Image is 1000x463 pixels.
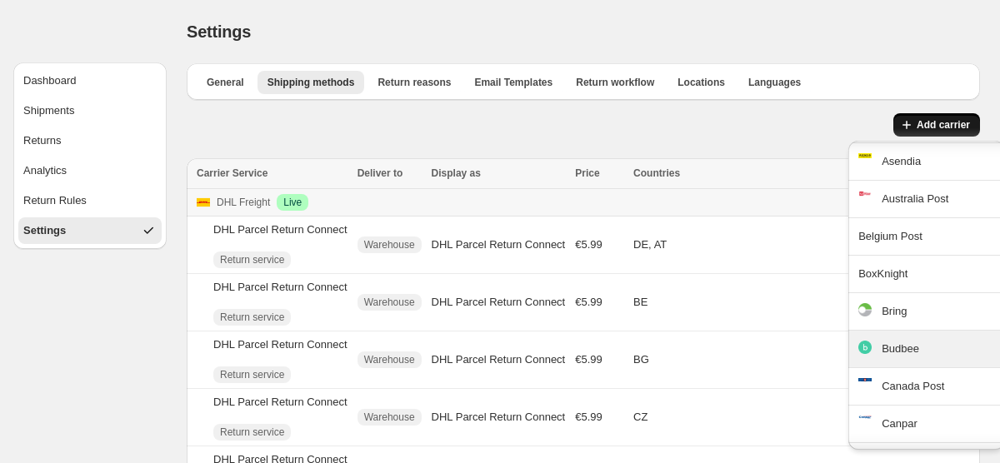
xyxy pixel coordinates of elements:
[364,353,415,366] span: Warehouse
[575,236,602,253] span: €5.99
[197,196,210,209] img: Logo
[18,187,162,214] button: Return Rules
[628,274,988,331] td: BE
[283,196,302,209] span: Live
[633,167,680,179] span: Countries
[432,236,566,253] div: DHL Parcel Return Connect
[628,389,988,446] td: CZ
[893,113,980,137] button: Add carrier
[213,394,347,411] div: DHL Parcel Return Connect
[213,336,347,353] div: DHL Parcel Return Connect
[18,97,162,124] button: Shipments
[858,153,872,158] img: Logo
[882,303,994,320] div: Bring
[23,102,74,119] div: Shipments
[432,294,566,311] div: DHL Parcel Return Connect
[197,167,267,179] span: Carrier Service
[220,311,284,324] span: Return service
[628,217,988,274] td: DE, AT
[432,409,566,426] div: DHL Parcel Return Connect
[575,351,602,368] span: €5.99
[882,153,994,170] div: Asendia
[207,76,244,89] span: General
[213,222,347,238] div: DHL Parcel Return Connect
[858,341,872,354] img: Logo
[576,76,654,89] span: Return workflow
[677,76,725,89] span: Locations
[748,76,801,89] span: Languages
[432,167,481,179] span: Display as
[575,167,599,179] span: Price
[474,76,552,89] span: Email Templates
[364,238,415,251] span: Warehouse
[220,368,284,381] span: Return service
[357,167,403,179] span: Deliver to
[267,76,355,89] span: Shipping methods
[628,331,988,389] td: BG
[23,132,62,149] div: Returns
[18,157,162,184] button: Analytics
[858,303,872,316] img: Logo
[364,296,415,309] span: Warehouse
[882,341,994,357] div: Budbee
[858,266,994,282] div: BoxKnight
[858,416,872,419] img: Logo
[220,426,284,439] span: Return service
[18,217,162,244] button: Settings
[432,351,566,368] div: DHL Parcel Return Connect
[882,378,994,395] div: Canada Post
[220,253,284,266] span: Return service
[858,228,994,245] div: Belgium Post
[23,222,66,239] div: Settings
[858,378,872,381] img: Logo
[23,162,67,179] div: Analytics
[858,191,872,197] img: Logo
[18,67,162,94] button: Dashboard
[917,118,970,132] span: Add carrier
[18,127,162,154] button: Returns
[364,411,415,424] span: Warehouse
[575,294,602,311] span: €5.99
[213,279,347,296] div: DHL Parcel Return Connect
[882,416,994,432] div: Canpar
[575,409,602,426] span: €5.99
[23,72,77,89] div: Dashboard
[377,76,451,89] span: Return reasons
[882,191,994,207] div: Australia Post
[23,192,87,209] div: Return Rules
[187,22,251,41] span: Settings
[217,194,270,211] p: DHL Freight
